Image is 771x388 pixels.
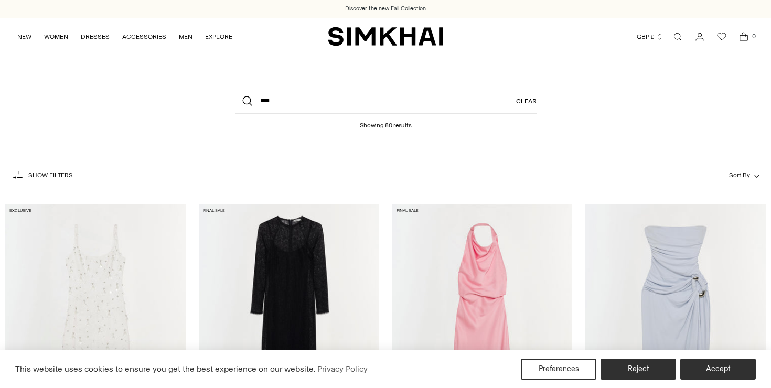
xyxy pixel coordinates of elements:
a: DRESSES [81,25,110,48]
span: This website uses cookies to ensure you get the best experience on our website. [15,364,316,374]
button: Preferences [521,359,596,380]
a: NEW [17,25,31,48]
a: Open search modal [667,26,688,47]
a: Discover the new Fall Collection [345,5,426,13]
a: Privacy Policy (opens in a new tab) [316,361,369,377]
button: Show Filters [12,167,73,184]
a: SIMKHAI [328,26,443,47]
button: GBP £ [637,25,663,48]
h1: Showing 80 results [360,114,412,129]
span: Show Filters [28,171,73,179]
a: EXPLORE [205,25,232,48]
a: WOMEN [44,25,68,48]
a: MEN [179,25,192,48]
span: 0 [749,31,758,41]
button: Accept [680,359,756,380]
a: Open cart modal [733,26,754,47]
button: Sort By [729,169,759,181]
a: ACCESSORIES [122,25,166,48]
a: Wishlist [711,26,732,47]
button: Reject [601,359,676,380]
a: Clear [516,89,537,114]
button: Search [235,89,260,114]
a: Go to the account page [689,26,710,47]
span: Sort By [729,171,750,179]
